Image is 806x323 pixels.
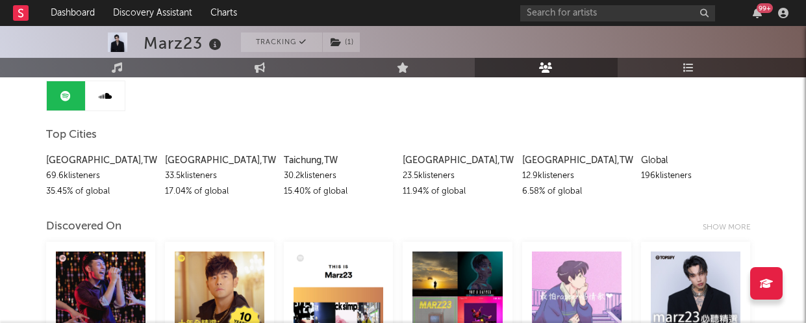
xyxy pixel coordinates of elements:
[46,219,121,235] div: Discovered On
[241,32,322,52] button: Tracking
[165,168,274,184] div: 33.5k listeners
[46,127,97,143] span: Top Cities
[284,168,393,184] div: 30.2k listeners
[522,168,631,184] div: 12.9k listeners
[322,32,360,52] span: ( 1 )
[284,184,393,200] div: 15.40 % of global
[522,153,631,168] div: [GEOGRAPHIC_DATA] , TW
[703,220,761,235] div: Show more
[403,184,512,200] div: 11.94 % of global
[323,32,360,52] button: (1)
[46,184,155,200] div: 35.45 % of global
[46,153,155,168] div: [GEOGRAPHIC_DATA] , TW
[46,168,155,184] div: 69.6k listeners
[522,184,631,200] div: 6.58 % of global
[641,168,750,184] div: 196k listeners
[757,3,773,13] div: 99 +
[520,5,715,21] input: Search for artists
[641,153,750,168] div: Global
[165,153,274,168] div: [GEOGRAPHIC_DATA] , TW
[403,153,512,168] div: [GEOGRAPHIC_DATA] , TW
[165,184,274,200] div: 17.04 % of global
[284,153,393,168] div: Taichung , TW
[753,8,762,18] button: 99+
[403,168,512,184] div: 23.5k listeners
[144,32,225,54] div: Marz23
